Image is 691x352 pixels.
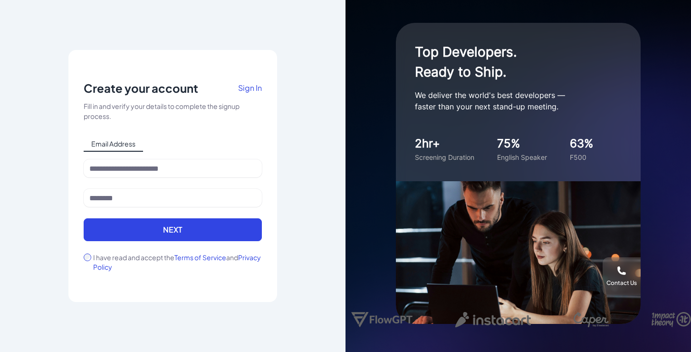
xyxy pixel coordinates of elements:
[84,80,198,96] p: Create your account
[497,152,547,162] div: English Speaker
[238,80,262,101] a: Sign In
[84,218,262,241] button: Next
[606,279,637,287] div: Contact Us
[415,42,605,82] h1: Top Developers. Ready to Ship.
[497,135,547,152] div: 75%
[415,89,605,112] p: We deliver the world's best developers — faster than your next stand-up meeting.
[238,83,262,93] span: Sign In
[174,253,226,262] span: Terms of Service
[570,152,594,162] div: F500
[93,253,262,272] label: I have read and accept the and
[603,257,641,295] button: Contact Us
[415,135,474,152] div: 2hr+
[84,101,262,121] div: Fill in and verify your details to complete the signup process.
[570,135,594,152] div: 63%
[84,137,143,152] span: Email Address
[415,152,474,162] div: Screening Duration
